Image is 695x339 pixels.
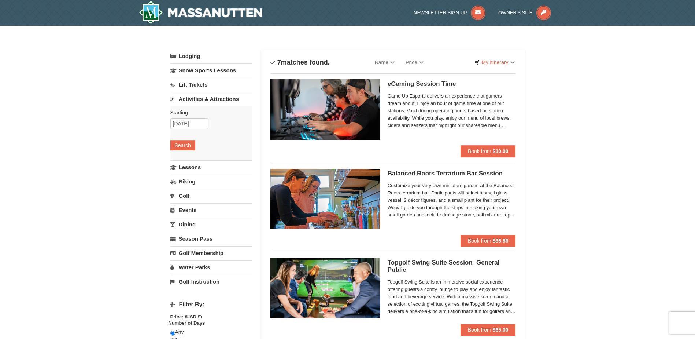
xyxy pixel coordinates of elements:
[170,175,252,188] a: Biking
[388,80,516,88] h5: eGaming Session Time
[498,10,533,15] span: Owner's Site
[170,140,195,150] button: Search
[270,258,380,318] img: 19664770-17-d333e4c3.jpg
[170,232,252,245] a: Season Pass
[169,320,205,326] strong: Number of Days
[414,10,485,15] a: Newsletter Sign Up
[270,169,380,229] img: 18871151-30-393e4332.jpg
[170,92,252,106] a: Activities & Attractions
[388,259,516,274] h5: Topgolf Swing Suite Session- General Public
[170,314,202,320] strong: Price: (USD $)
[170,203,252,217] a: Events
[468,327,491,333] span: Book from
[170,301,252,308] h4: Filter By:
[493,238,509,244] strong: $36.86
[400,55,429,70] a: Price
[170,63,252,77] a: Snow Sports Lessons
[170,160,252,174] a: Lessons
[468,148,491,154] span: Book from
[414,10,467,15] span: Newsletter Sign Up
[498,10,551,15] a: Owner's Site
[170,109,247,116] label: Starting
[170,246,252,260] a: Golf Membership
[388,92,516,129] span: Game Up Esports delivers an experience that gamers dream about. Enjoy an hour of game time at one...
[270,79,380,139] img: 19664770-34-0b975b5b.jpg
[139,1,263,24] img: Massanutten Resort Logo
[388,182,516,219] span: Customize your very own miniature garden at the Balanced Roots terrarium bar. Participants will s...
[170,218,252,231] a: Dining
[170,78,252,91] a: Lift Tickets
[170,275,252,288] a: Golf Instruction
[493,327,509,333] strong: $65.00
[170,260,252,274] a: Water Parks
[461,235,516,247] button: Book from $36.86
[388,278,516,315] span: Topgolf Swing Suite is an immersive social experience offering guests a comfy lounge to play and ...
[170,50,252,63] a: Lodging
[388,170,516,177] h5: Balanced Roots Terrarium Bar Session
[139,1,263,24] a: Massanutten Resort
[170,189,252,203] a: Golf
[493,148,509,154] strong: $10.00
[369,55,400,70] a: Name
[468,238,491,244] span: Book from
[461,324,516,336] button: Book from $65.00
[461,145,516,157] button: Book from $10.00
[470,57,519,68] a: My Itinerary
